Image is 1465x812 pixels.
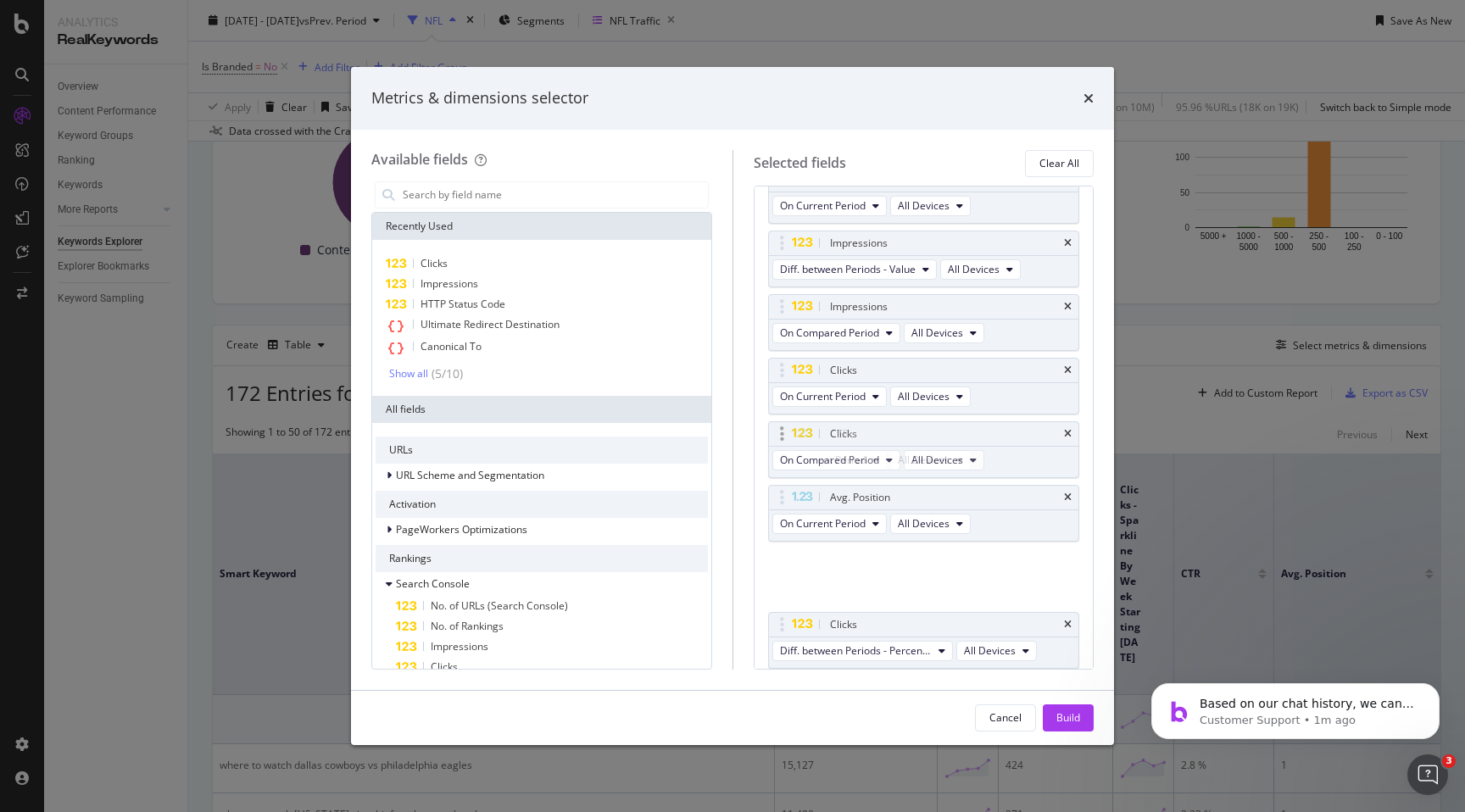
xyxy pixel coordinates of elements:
[142,403,153,416] span: of
[830,362,857,379] div: Clicks
[14,215,326,446] div: Basedonourchathistory,wecanseethatyourmessagehasalreadybeensubmittedandourteamwillrespondwithinou...
[226,361,246,375] span: our
[214,361,226,375] span: to
[372,213,711,240] div: Recently Used
[89,420,124,433] span: follow
[1064,492,1072,503] div: times
[39,377,51,391] span: at
[27,303,295,333] span: [PERSON_NAME][EMAIL_ADDRESS][PERSON_NAME][DOMAIN_NAME].
[421,256,448,270] span: Clicks
[898,198,950,213] span: All Devices
[431,619,504,633] span: No. of Rankings
[151,259,213,273] span: timeframe
[780,262,916,276] span: Diff. between Periods - Value
[139,420,153,433] span: on
[431,659,458,674] span: Clicks
[768,294,1080,351] div: ImpressionstimesOn Compared PeriodAll Devices
[898,389,950,403] span: All Devices
[200,286,226,299] span: chat
[940,259,1021,280] button: All Devices
[141,286,168,299] span: both
[371,150,468,169] div: Available fields
[780,453,879,467] span: On Compared Period
[27,361,311,392] span: team
[124,420,139,433] span: up
[248,286,260,299] span: at
[772,196,887,216] button: On Current Period
[780,325,879,340] span: On Compared Period
[101,286,141,299] span: replies
[948,262,1000,276] span: All Devices
[1064,365,1072,375] div: times
[201,344,209,358] span: if
[119,259,151,273] span: usual
[97,226,124,240] span: chat
[27,53,258,99] b: [PERSON_NAME][EMAIL_ADDRESS][PERSON_NAME][DOMAIN_NAME]
[1064,302,1072,312] div: times
[225,403,278,416] span: message
[830,489,890,506] div: Avg. Position
[768,421,1080,478] div: ClickstimesOn Compared PeriodAll Devices
[178,286,200,299] span: this
[167,286,178,299] span: in
[421,276,478,291] span: Impressions
[956,641,1037,661] button: All Devices
[27,344,46,358] span: For
[396,522,527,537] span: PageWorkers Optimizations
[14,164,76,202] div: got it!
[772,259,937,280] button: Diff. between Periods - Value
[126,344,189,358] span: assistance
[1442,754,1456,768] span: 3
[989,710,1022,725] div: Cancel
[58,403,103,416] span: specific
[27,403,58,416] span: What
[35,420,57,433] span: you
[1025,150,1094,177] button: Clear All
[351,67,1114,745] div: modal
[51,377,262,391] span: [EMAIL_ADDRESS][DOMAIN_NAME].
[898,516,950,531] span: All Devices
[376,545,708,572] div: Rankings
[1039,156,1079,170] div: Clear All
[1083,87,1094,109] div: times
[70,242,114,256] span: already
[154,403,181,416] span: your
[82,8,119,21] h1: Rylee
[371,87,588,109] div: Metrics & dimensions selector
[104,129,257,144] div: joined the conversation
[195,361,214,375] span: out
[186,226,207,240] span: can
[49,242,70,256] span: has
[11,7,43,39] button: go back
[247,242,277,256] span: team
[202,420,249,433] span: further?
[114,242,144,256] span: been
[772,514,887,534] button: On Current Period
[41,303,87,316] span: address
[68,344,127,358] span: additional
[772,387,887,407] button: On Current Period
[1043,704,1094,731] button: Build
[181,403,225,416] span: original
[246,361,292,375] span: support
[890,514,971,534] button: All Devices
[77,420,89,433] span: to
[396,468,544,482] span: URL Scheme and Segmentation
[169,226,186,240] span: we
[58,286,101,299] span: receive
[890,387,971,407] button: All Devices
[64,259,99,273] span: within
[768,358,1080,414] div: ClickstimesOn Current PeriodAll Devices
[372,396,711,423] div: All fields
[209,344,231,358] span: you
[99,259,119,273] span: our
[224,259,259,273] span: under
[911,325,963,340] span: All Devices
[421,297,505,311] span: HTTP Status Code
[108,555,121,569] button: Start recording
[830,298,888,315] div: Impressions
[103,403,143,416] span: aspect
